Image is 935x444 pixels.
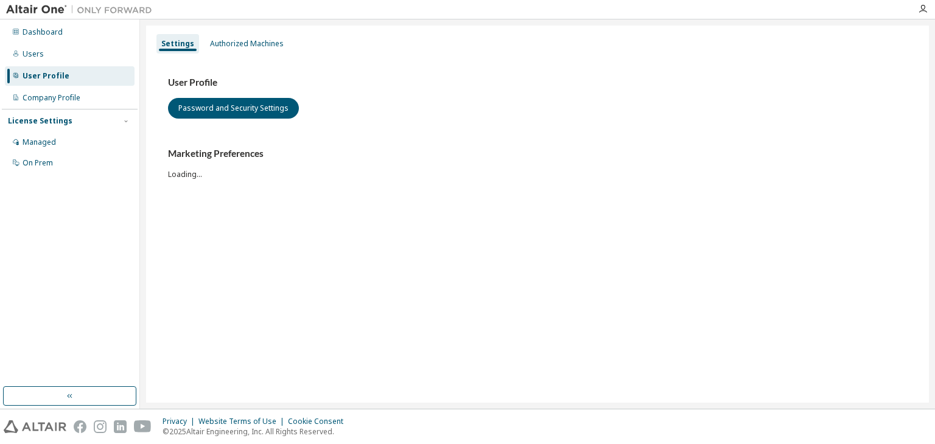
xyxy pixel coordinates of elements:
div: On Prem [23,158,53,168]
div: Settings [161,39,194,49]
p: © 2025 Altair Engineering, Inc. All Rights Reserved. [163,426,351,437]
div: Authorized Machines [210,39,284,49]
img: instagram.svg [94,420,107,433]
img: Altair One [6,4,158,16]
div: Users [23,49,44,59]
h3: Marketing Preferences [168,148,907,160]
img: altair_logo.svg [4,420,66,433]
button: Password and Security Settings [168,98,299,119]
div: Dashboard [23,27,63,37]
h3: User Profile [168,77,907,89]
img: linkedin.svg [114,420,127,433]
div: License Settings [8,116,72,126]
div: User Profile [23,71,69,81]
div: Privacy [163,417,198,426]
div: Website Terms of Use [198,417,288,426]
div: Company Profile [23,93,80,103]
img: youtube.svg [134,420,152,433]
img: facebook.svg [74,420,86,433]
div: Loading... [168,148,907,179]
div: Cookie Consent [288,417,351,426]
div: Managed [23,137,56,147]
